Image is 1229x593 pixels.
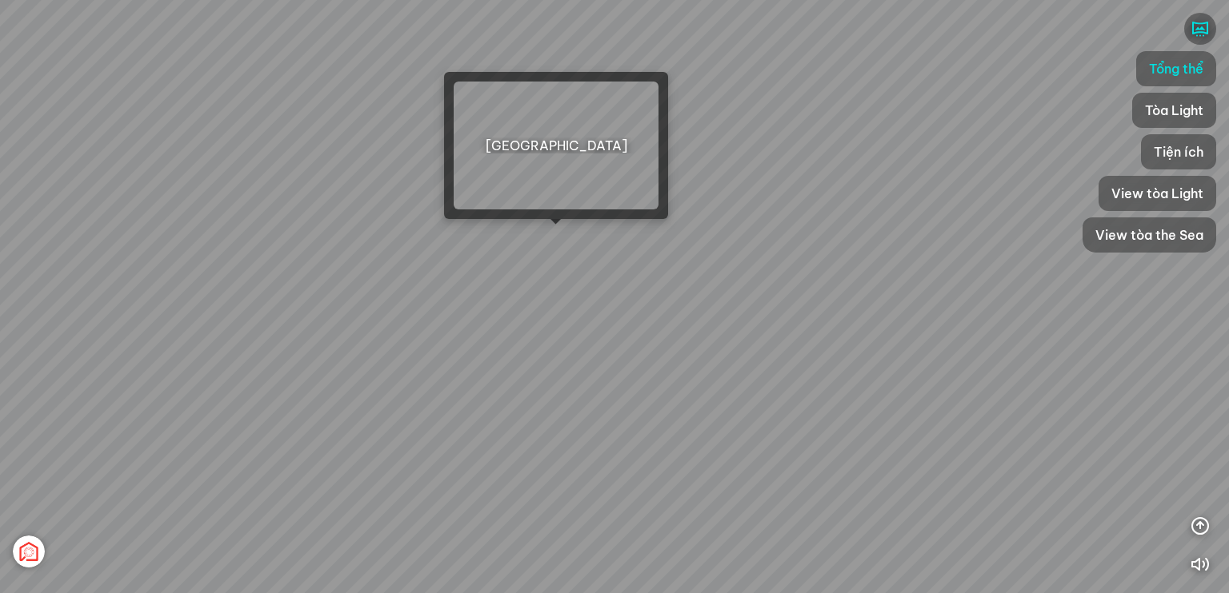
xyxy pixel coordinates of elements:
[13,535,45,567] img: Avatar_Nestfind_YJWVPMA7XUC4.jpg
[1095,225,1203,245] span: View tòa the Sea
[1154,142,1203,161] span: Tiện ích
[1111,184,1203,203] span: View tòa Light
[444,137,668,153] p: [GEOGRAPHIC_DATA]
[1145,101,1203,120] span: Tòa Light
[1149,59,1203,78] span: Tổng thể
